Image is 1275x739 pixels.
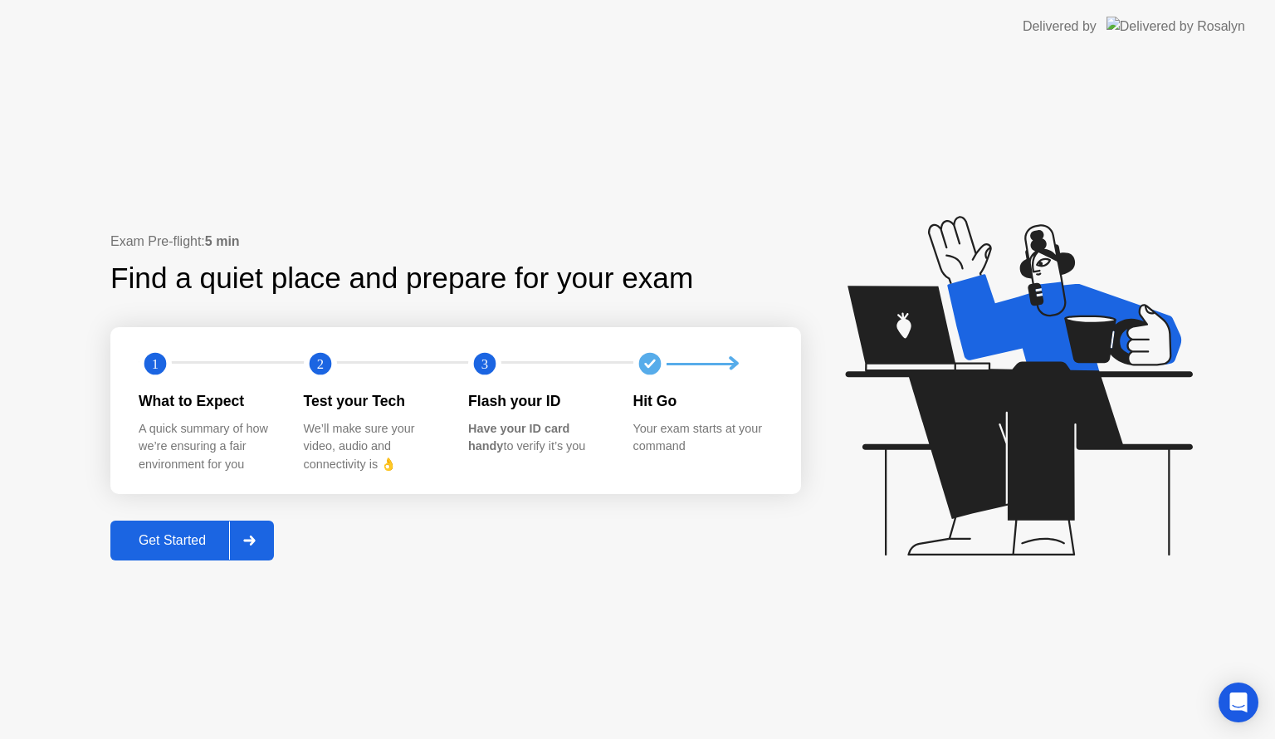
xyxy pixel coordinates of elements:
div: Exam Pre-flight: [110,232,801,252]
div: Get Started [115,533,229,548]
b: 5 min [205,234,240,248]
div: Your exam starts at your command [633,420,772,456]
div: Delivered by [1023,17,1097,37]
text: 1 [152,356,159,372]
img: Delivered by Rosalyn [1106,17,1245,36]
div: Test your Tech [304,390,442,412]
b: Have your ID card handy [468,422,569,453]
div: What to Expect [139,390,277,412]
div: Hit Go [633,390,772,412]
div: Find a quiet place and prepare for your exam [110,257,696,301]
div: to verify it’s you [468,420,607,456]
div: Open Intercom Messenger [1219,683,1258,722]
div: Flash your ID [468,390,607,412]
div: A quick summary of how we’re ensuring a fair environment for you [139,420,277,474]
div: We’ll make sure your video, audio and connectivity is 👌 [304,420,442,474]
text: 3 [481,356,488,372]
text: 2 [316,356,323,372]
button: Get Started [110,521,274,560]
